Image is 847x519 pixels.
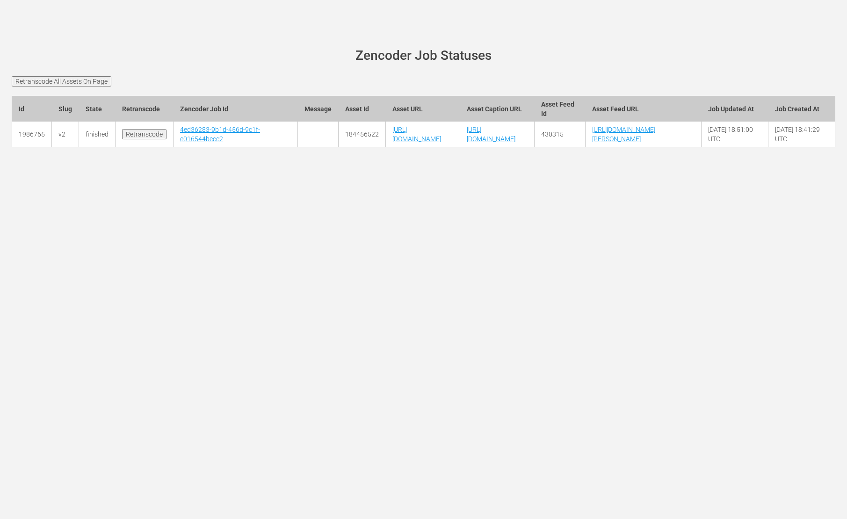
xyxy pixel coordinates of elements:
[12,122,52,147] td: 1986765
[12,76,111,86] input: Retranscode All Assets On Page
[122,129,167,139] input: Retranscode
[768,122,835,147] td: [DATE] 18:41:29 UTC
[701,96,768,122] th: Job Updated At
[52,96,79,122] th: Slug
[460,96,535,122] th: Asset Caption URL
[12,96,52,122] th: Id
[535,96,586,122] th: Asset Feed Id
[338,122,385,147] td: 184456522
[392,126,441,143] a: [URL][DOMAIN_NAME]
[116,96,174,122] th: Retranscode
[180,126,260,143] a: 4ed36283-9b1d-456d-9c1f-e016544becc2
[535,122,586,147] td: 430315
[768,96,835,122] th: Job Created At
[25,49,822,63] h1: Zencoder Job Statuses
[79,96,116,122] th: State
[586,96,701,122] th: Asset Feed URL
[174,96,298,122] th: Zencoder Job Id
[701,122,768,147] td: [DATE] 18:51:00 UTC
[467,126,515,143] a: [URL][DOMAIN_NAME]
[79,122,116,147] td: finished
[385,96,460,122] th: Asset URL
[592,126,655,143] a: [URL][DOMAIN_NAME][PERSON_NAME]
[297,96,338,122] th: Message
[338,96,385,122] th: Asset Id
[52,122,79,147] td: v2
